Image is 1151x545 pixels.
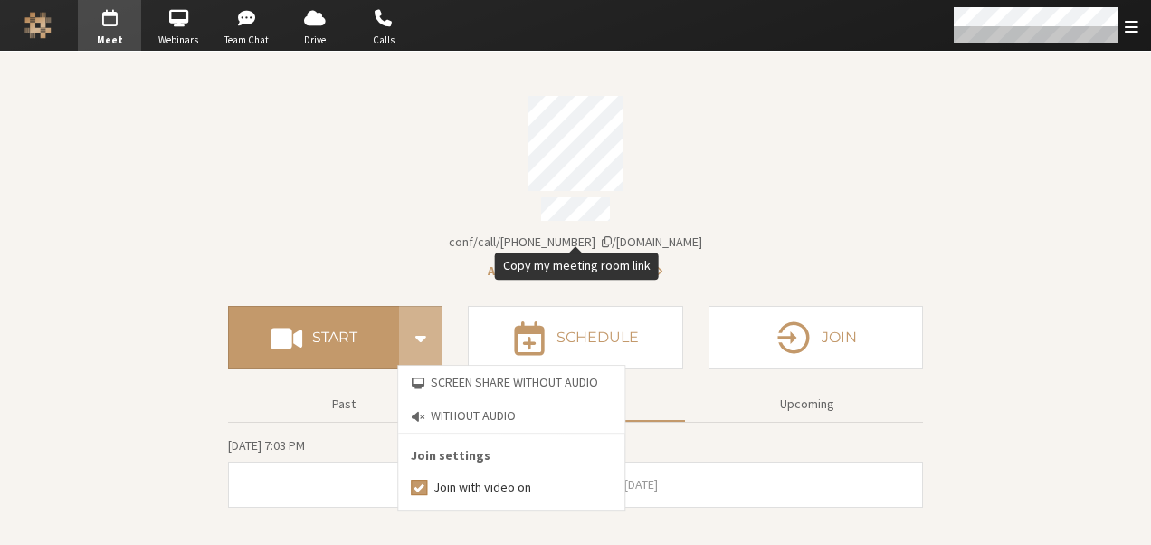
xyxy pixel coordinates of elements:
[228,435,923,508] section: Today's Meetings
[234,388,453,420] button: Past
[411,446,612,465] p: Join settings
[822,330,857,345] h4: Join
[433,478,612,497] label: Join with video on
[24,12,52,39] img: Iotum
[215,33,279,48] span: Team Chat
[1106,498,1137,532] iframe: Chat
[468,306,682,369] button: Schedule
[312,330,357,345] h4: Start
[283,33,347,48] span: Drive
[228,83,923,281] section: Account details
[228,437,305,454] span: [DATE] 7:03 PM
[399,306,442,369] div: Start conference options
[698,388,917,420] button: Upcoming
[449,233,702,252] button: Copy my meeting room linkCopy my meeting room link
[709,306,923,369] button: Join
[556,330,639,345] h4: Schedule
[398,366,624,399] button: Screen share without audio
[78,33,141,48] span: Meet
[352,33,415,48] span: Calls
[398,399,624,433] button: Without audio
[449,234,702,250] span: Copy my meeting room link
[228,306,399,369] button: Start
[147,33,210,48] span: Webinars
[488,262,663,281] button: Audio conferencing details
